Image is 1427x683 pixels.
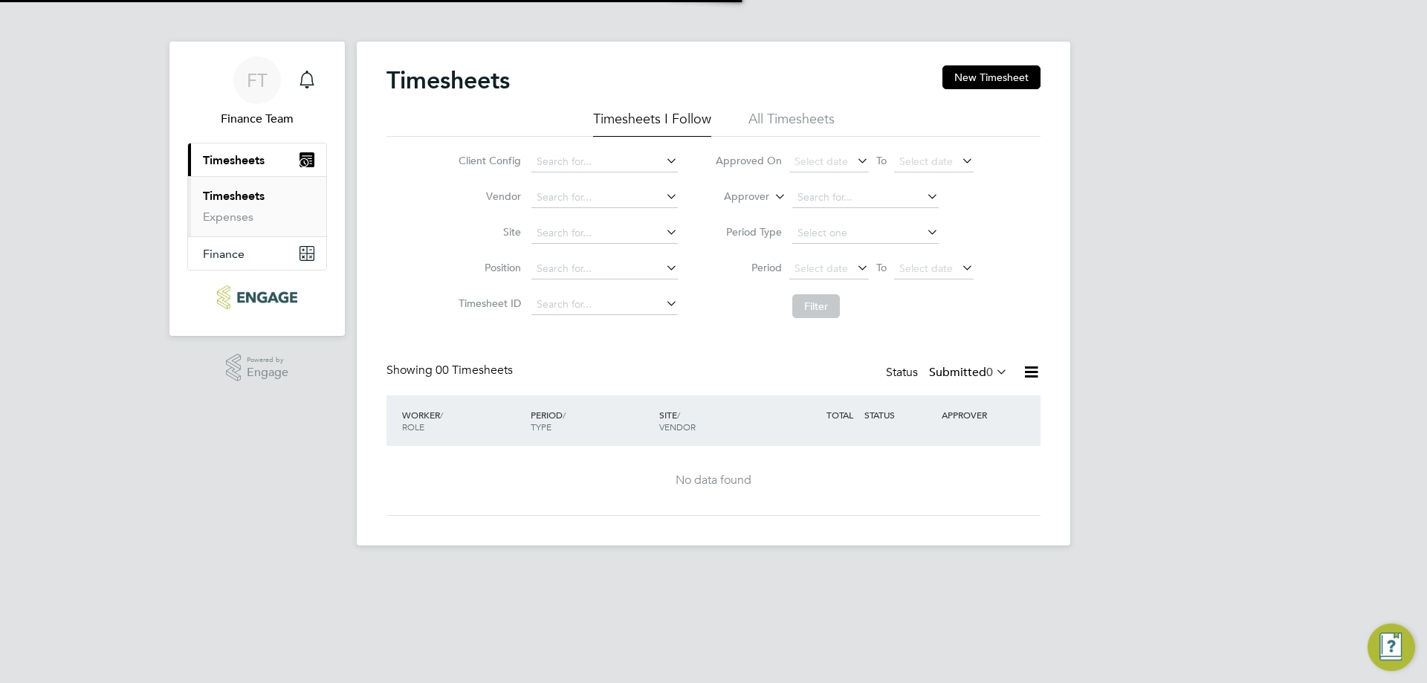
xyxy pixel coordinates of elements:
[454,190,521,203] label: Vendor
[169,42,345,336] nav: Main navigation
[792,187,939,208] input: Search for...
[656,401,784,440] div: SITE
[203,247,245,261] span: Finance
[203,153,265,167] span: Timesheets
[702,190,769,204] label: Approver
[715,261,782,274] label: Period
[986,365,993,380] span: 0
[531,259,678,279] input: Search for...
[188,176,326,236] div: Timesheets
[386,65,510,95] h2: Timesheets
[826,409,853,421] span: TOTAL
[217,285,297,309] img: ncclondon-logo-retina.png
[440,409,443,421] span: /
[677,409,680,421] span: /
[454,297,521,310] label: Timesheet ID
[436,363,513,378] span: 00 Timesheets
[795,155,848,168] span: Select date
[531,187,678,208] input: Search for...
[861,401,938,428] div: STATUS
[203,210,253,224] a: Expenses
[187,56,327,128] a: FTFinance Team
[659,421,696,433] span: VENDOR
[593,110,711,137] li: Timesheets I Follow
[942,65,1041,89] button: New Timesheet
[929,365,1008,380] label: Submitted
[899,262,953,275] span: Select date
[795,262,848,275] span: Select date
[454,225,521,239] label: Site
[247,354,288,366] span: Powered by
[187,110,327,128] span: Finance Team
[872,151,891,170] span: To
[402,421,424,433] span: ROLE
[531,421,551,433] span: TYPE
[531,223,678,244] input: Search for...
[792,294,840,318] button: Filter
[715,154,782,167] label: Approved On
[1368,624,1415,671] button: Engage Resource Center
[454,154,521,167] label: Client Config
[792,223,939,244] input: Select one
[454,261,521,274] label: Position
[226,354,289,382] a: Powered byEngage
[187,285,327,309] a: Go to home page
[398,401,527,440] div: WORKER
[527,401,656,440] div: PERIOD
[748,110,835,137] li: All Timesheets
[531,152,678,172] input: Search for...
[188,143,326,176] button: Timesheets
[531,294,678,315] input: Search for...
[386,363,516,378] div: Showing
[563,409,566,421] span: /
[938,401,1015,428] div: APPROVER
[188,237,326,270] button: Finance
[401,473,1026,488] div: No data found
[715,225,782,239] label: Period Type
[247,71,268,90] span: FT
[899,155,953,168] span: Select date
[872,258,891,277] span: To
[886,363,1011,383] div: Status
[247,366,288,379] span: Engage
[203,189,265,203] a: Timesheets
